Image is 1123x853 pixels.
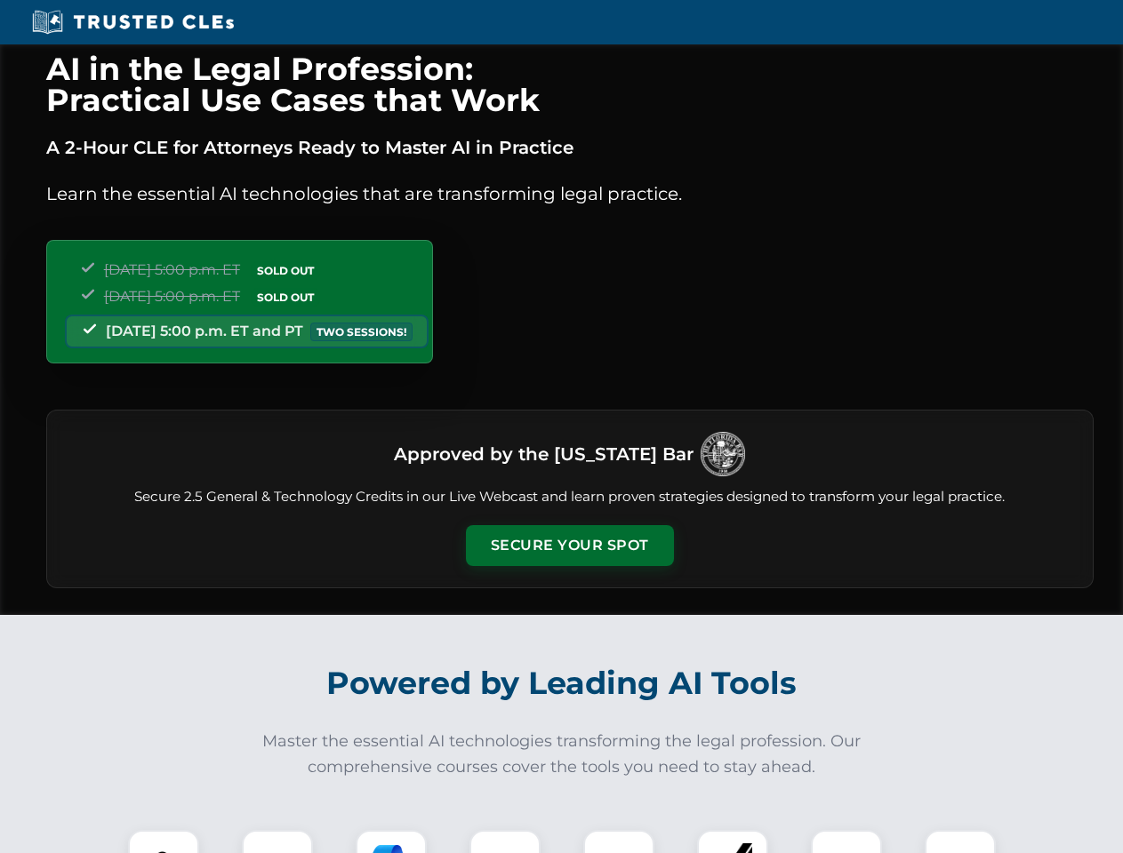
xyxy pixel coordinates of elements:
p: Learn the essential AI technologies that are transforming legal practice. [46,179,1094,208]
p: Secure 2.5 General & Technology Credits in our Live Webcast and learn proven strategies designed ... [68,487,1071,507]
img: Logo [701,432,745,476]
img: Trusted CLEs [27,9,239,36]
span: SOLD OUT [251,288,320,307]
p: A 2-Hour CLE for Attorneys Ready to Master AI in Practice [46,133,1094,162]
h3: Approved by the [US_STATE] Bar [394,438,694,470]
p: Master the essential AI technologies transforming the legal profession. Our comprehensive courses... [251,729,873,780]
span: [DATE] 5:00 p.m. ET [104,288,240,305]
button: Secure Your Spot [466,525,674,566]
h1: AI in the Legal Profession: Practical Use Cases that Work [46,53,1094,116]
h2: Powered by Leading AI Tools [69,652,1055,714]
span: [DATE] 5:00 p.m. ET [104,261,240,278]
span: SOLD OUT [251,261,320,280]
